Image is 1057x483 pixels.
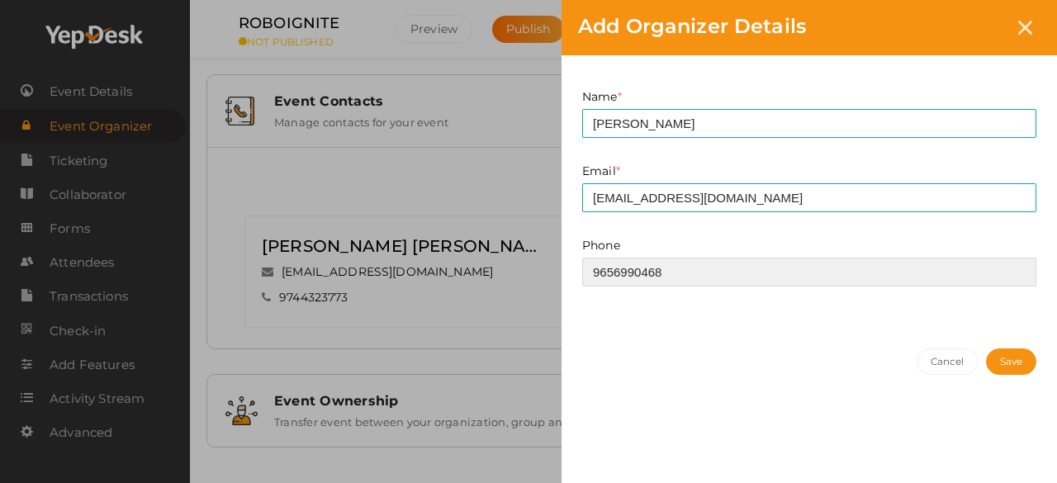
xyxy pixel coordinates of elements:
[582,88,622,105] label: Name
[582,163,620,179] label: Email
[986,348,1036,375] button: Save
[582,258,1036,286] input: Enter organizer phone number
[917,348,979,375] button: Cancel
[582,183,1036,212] input: Enter organizer email
[582,237,620,253] label: Phone
[582,109,1036,138] input: Enter organizer name
[578,14,806,38] span: Add Organizer Details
